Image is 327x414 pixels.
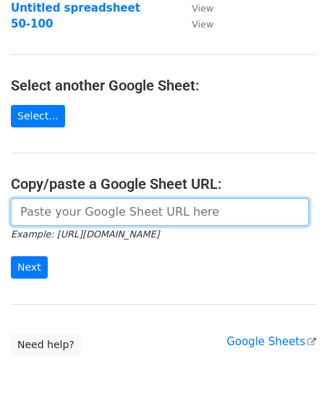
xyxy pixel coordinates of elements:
a: 50-100 [11,17,53,30]
a: Google Sheets [226,335,316,348]
input: Paste your Google Sheet URL here [11,198,309,226]
a: Select... [11,105,65,127]
h4: Copy/paste a Google Sheet URL: [11,175,316,193]
h4: Select another Google Sheet: [11,77,316,94]
a: Need help? [11,334,81,356]
small: View [192,3,213,14]
a: View [177,1,213,14]
input: Next [11,256,48,279]
a: View [177,17,213,30]
small: View [192,19,213,30]
iframe: Chat Widget [255,345,327,414]
small: Example: [URL][DOMAIN_NAME] [11,229,159,240]
a: Untitled spreadsheet [11,1,140,14]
